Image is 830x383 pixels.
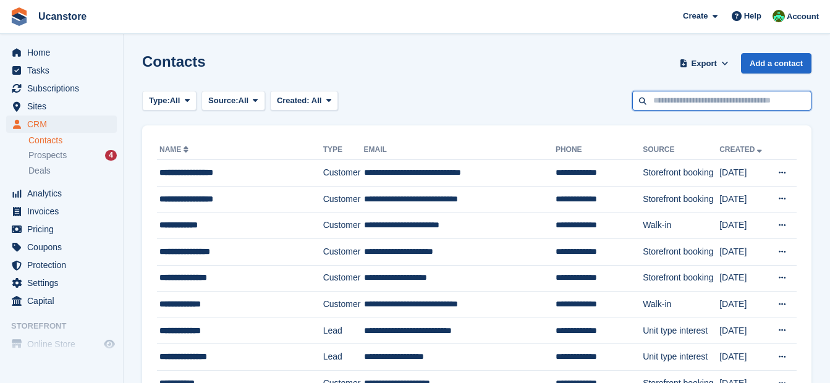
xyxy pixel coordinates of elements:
span: Tasks [27,62,101,79]
td: [DATE] [719,292,768,318]
span: All [311,96,322,105]
td: [DATE] [719,344,768,371]
td: Customer [323,160,364,187]
span: Settings [27,274,101,292]
td: Unit type interest [643,344,719,371]
td: Storefront booking [643,186,719,213]
a: menu [6,116,117,133]
div: 4 [105,150,117,161]
span: Storefront [11,320,123,332]
span: Coupons [27,238,101,256]
a: menu [6,62,117,79]
a: menu [6,238,117,256]
span: Home [27,44,101,61]
span: Create [683,10,708,22]
th: Source [643,140,719,160]
a: menu [6,80,117,97]
span: Type: [149,95,170,107]
td: Storefront booking [643,238,719,265]
a: menu [6,98,117,115]
td: Walk-in [643,213,719,239]
a: Prospects 4 [28,149,117,162]
span: Capital [27,292,101,309]
span: Subscriptions [27,80,101,97]
button: Export [677,53,731,74]
td: Lead [323,318,364,344]
a: menu [6,185,117,202]
td: Lead [323,344,364,371]
a: Add a contact [741,53,811,74]
a: Created [719,145,764,154]
span: Created: [277,96,310,105]
a: menu [6,203,117,220]
a: menu [6,221,117,238]
span: Analytics [27,185,101,202]
button: Source: All [201,91,265,111]
a: menu [6,256,117,274]
td: [DATE] [719,318,768,344]
td: [DATE] [719,160,768,187]
a: menu [6,274,117,292]
h1: Contacts [142,53,206,70]
th: Type [323,140,364,160]
td: [DATE] [719,213,768,239]
td: Storefront booking [643,160,719,187]
a: menu [6,44,117,61]
td: Customer [323,186,364,213]
span: Online Store [27,335,101,353]
td: Storefront booking [643,265,719,292]
th: Phone [556,140,643,160]
th: Email [364,140,556,160]
span: CRM [27,116,101,133]
span: Deals [28,165,51,177]
span: Account [787,11,819,23]
td: Customer [323,213,364,239]
span: Help [744,10,761,22]
button: Type: All [142,91,197,111]
a: Ucanstore [33,6,91,27]
span: Pricing [27,221,101,238]
span: Prospects [28,149,67,161]
a: Contacts [28,135,117,146]
td: Customer [323,265,364,292]
td: Customer [323,292,364,318]
td: Walk-in [643,292,719,318]
span: All [239,95,249,107]
a: menu [6,335,117,353]
a: Preview store [102,337,117,351]
td: Unit type interest [643,318,719,344]
img: Leanne Tythcott [773,10,785,22]
td: [DATE] [719,186,768,213]
td: [DATE] [719,238,768,265]
a: menu [6,292,117,309]
span: Source: [208,95,238,107]
span: All [170,95,180,107]
img: stora-icon-8386f47178a22dfd0bd8f6a31ec36ba5ce8667c1dd55bd0f319d3a0aa187defe.svg [10,7,28,26]
span: Export [692,57,717,70]
a: Deals [28,164,117,177]
td: [DATE] [719,265,768,292]
span: Invoices [27,203,101,220]
td: Customer [323,238,364,265]
button: Created: All [270,91,338,111]
a: Name [159,145,191,154]
span: Sites [27,98,101,115]
span: Protection [27,256,101,274]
